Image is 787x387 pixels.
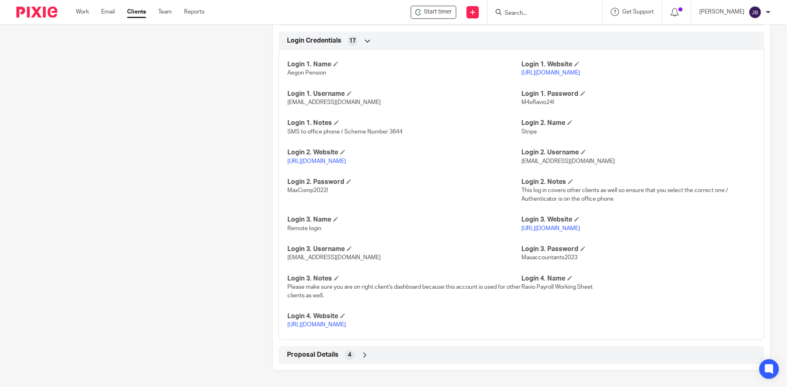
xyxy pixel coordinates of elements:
h4: Login 3. Password [521,245,755,253]
span: [EMAIL_ADDRESS][DOMAIN_NAME] [521,158,615,164]
a: [URL][DOMAIN_NAME] [287,322,346,328]
span: 17 [349,37,356,45]
div: Ravio Technoloiges Ltd [411,6,456,19]
span: Please make sure you are on right client's dashboard because this account is used for other clien... [287,284,521,298]
img: svg%3E [748,6,762,19]
span: Proposal Details [287,351,339,359]
span: Start timer [424,8,452,16]
h4: Login 1. Website [521,60,755,69]
a: [URL][DOMAIN_NAME] [521,70,580,76]
span: Stripe [521,129,537,135]
h4: Login 1. Password [521,90,755,98]
span: SMS to office phone / Scheme Number 3644 [287,129,403,135]
input: Search [504,10,578,17]
span: Aegon Pension [287,70,326,76]
span: M4xRavio24! [521,100,554,105]
span: Maxaccountants2023 [521,255,578,260]
p: [PERSON_NAME] [699,8,744,16]
a: Work [76,8,89,16]
a: [URL][DOMAIN_NAME] [287,158,346,164]
h4: Login 4. Name [521,274,755,283]
h4: Login 1. Username [287,90,521,98]
h4: Login 2. Username [521,148,755,157]
h4: Login 3. Notes [287,274,521,283]
a: Reports [184,8,205,16]
a: Clients [127,8,146,16]
h4: Login 2. Website [287,148,521,157]
a: [URL][DOMAIN_NAME] [521,226,580,231]
h4: Login 3. Name [287,215,521,224]
span: Remote login [287,226,321,231]
h4: Login 1. Name [287,60,521,69]
h4: Login 3. Website [521,215,755,224]
a: Team [158,8,172,16]
a: Email [101,8,115,16]
h4: Login 3. Username [287,245,521,253]
h4: Login 4. Website [287,312,521,321]
span: 4 [348,351,351,359]
span: This log in covers other clients as well so ensure that you select the correct one / Authenticato... [521,188,728,201]
span: Login Credentials [287,36,341,45]
span: MaxComp2022! [287,188,328,193]
span: Get Support [622,9,654,15]
h4: Login 1. Notes [287,119,521,127]
span: [EMAIL_ADDRESS][DOMAIN_NAME] [287,255,381,260]
span: [EMAIL_ADDRESS][DOMAIN_NAME] [287,100,381,105]
h4: Login 2. Name [521,119,755,127]
h4: Login 2. Password [287,178,521,186]
img: Pixie [16,7,57,18]
span: Ravio Payroll Working Sheet [521,284,593,290]
h4: Login 2. Notes [521,178,755,186]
